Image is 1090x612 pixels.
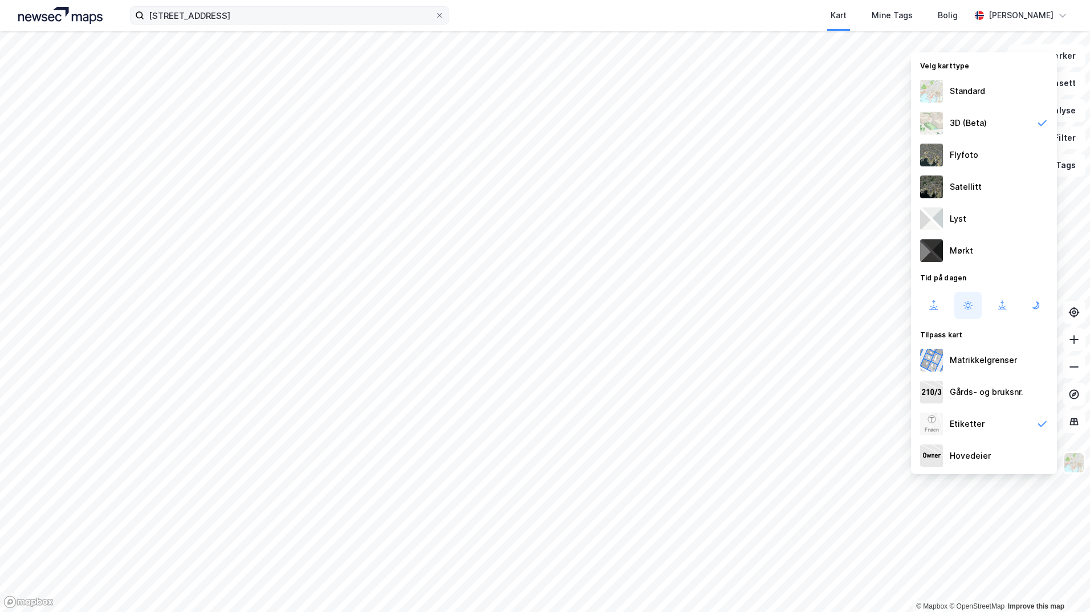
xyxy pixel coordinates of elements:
[916,602,947,610] a: Mapbox
[911,324,1057,344] div: Tilpass kart
[950,212,966,226] div: Lyst
[989,9,1054,22] div: [PERSON_NAME]
[920,144,943,166] img: Z
[144,7,435,24] input: Søk på adresse, matrikkel, gårdeiere, leietakere eller personer
[3,595,54,609] a: Mapbox homepage
[949,602,1004,610] a: OpenStreetMap
[920,176,943,198] img: 9k=
[950,417,985,431] div: Etiketter
[1033,557,1090,612] iframe: Chat Widget
[920,381,943,403] img: cadastreKeys.547ab17ec502f5a4ef2b.jpeg
[911,267,1057,287] div: Tid på dagen
[920,112,943,134] img: Z
[950,148,978,162] div: Flyfoto
[950,449,991,463] div: Hovedeier
[920,80,943,103] img: Z
[950,385,1023,399] div: Gårds- og bruksnr.
[920,444,943,467] img: majorOwner.b5e170eddb5c04bfeeff.jpeg
[950,84,985,98] div: Standard
[1033,557,1090,612] div: Kontrollprogram for chat
[920,413,943,435] img: Z
[920,207,943,230] img: luj3wr1y2y3+OchiMxRmMxRlscgabnMEmZ7DJGWxyBpucwSZnsMkZbHIGm5zBJmewyRlscgabnMEmZ7DJGWxyBpucwSZnsMkZ...
[1031,127,1085,149] button: Filter
[18,7,103,24] img: logo.a4113a55bc3d86da70a041830d287a7e.svg
[950,353,1017,367] div: Matrikkelgrenser
[1008,44,1085,67] button: Bokmerker
[911,55,1057,75] div: Velg karttype
[950,244,973,258] div: Mørkt
[831,9,847,22] div: Kart
[1032,154,1085,177] button: Tags
[938,9,958,22] div: Bolig
[872,9,913,22] div: Mine Tags
[920,239,943,262] img: nCdM7BzjoCAAAAAElFTkSuQmCC
[1008,602,1064,610] a: Improve this map
[1063,452,1085,474] img: Z
[920,349,943,372] img: cadastreBorders.cfe08de4b5ddd52a10de.jpeg
[950,116,987,130] div: 3D (Beta)
[950,180,982,194] div: Satellitt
